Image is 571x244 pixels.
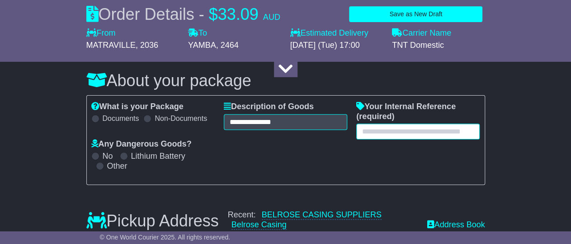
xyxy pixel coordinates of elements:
[136,41,158,50] span: , 2036
[103,114,139,123] label: Documents
[356,102,480,121] label: Your Internal Reference (required)
[209,5,218,23] span: $
[392,28,451,38] label: Carrier Name
[349,6,482,22] button: Save as New Draft
[86,5,280,24] div: Order Details -
[86,28,116,38] label: From
[86,72,485,90] h3: About your package
[91,102,184,112] label: What is your Package
[427,220,485,230] a: Address Book
[86,41,136,50] span: MATRAVILLE
[155,114,207,123] label: Non-Documents
[91,139,192,149] label: Any Dangerous Goods?
[262,210,382,220] a: BELROSE CASING SUPPLIERS
[216,41,239,50] span: , 2464
[231,220,287,230] a: Belrose Casing
[131,152,185,161] label: Lithium Battery
[392,41,485,51] div: TNT Domestic
[188,28,207,38] label: To
[103,152,113,161] label: No
[290,28,383,38] label: Estimated Delivery
[86,212,219,230] h3: Pickup Address
[188,41,216,50] span: YAMBA
[228,210,418,230] div: Recent:
[290,41,383,51] div: [DATE] (Tue) 17:00
[218,5,259,23] span: 33.09
[263,13,280,22] span: AUD
[100,234,231,241] span: © One World Courier 2025. All rights reserved.
[107,161,127,171] label: Other
[224,102,314,112] label: Description of Goods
